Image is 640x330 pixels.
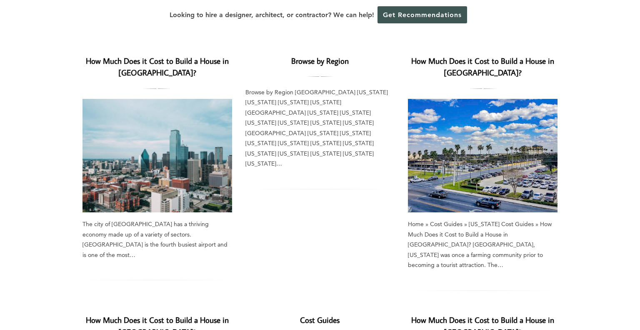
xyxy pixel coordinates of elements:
a: Cost Guides [300,315,340,325]
div: Home » Cost Guides » [US_STATE] Cost Guides » How Much Does it Cost to Build a House in [GEOGRAPH... [408,219,557,270]
a: How Much Does it Cost to Build a House in [GEOGRAPHIC_DATA]? [82,99,232,212]
div: Browse by Region [GEOGRAPHIC_DATA] [US_STATE] [US_STATE] [US_STATE] [US_STATE] [GEOGRAPHIC_DATA] ... [245,87,395,169]
a: Get Recommendations [377,6,467,23]
a: Browse by Region [291,55,349,66]
a: How Much Does it Cost to Build a House in [GEOGRAPHIC_DATA]? [408,99,557,212]
a: How Much Does it Cost to Build a House in [GEOGRAPHIC_DATA]? [411,55,554,78]
a: How Much Does it Cost to Build a House in [GEOGRAPHIC_DATA]? [86,55,229,78]
div: The city of [GEOGRAPHIC_DATA] has a thriving economy made up of a variety of sectors. [GEOGRAPHIC... [82,219,232,260]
